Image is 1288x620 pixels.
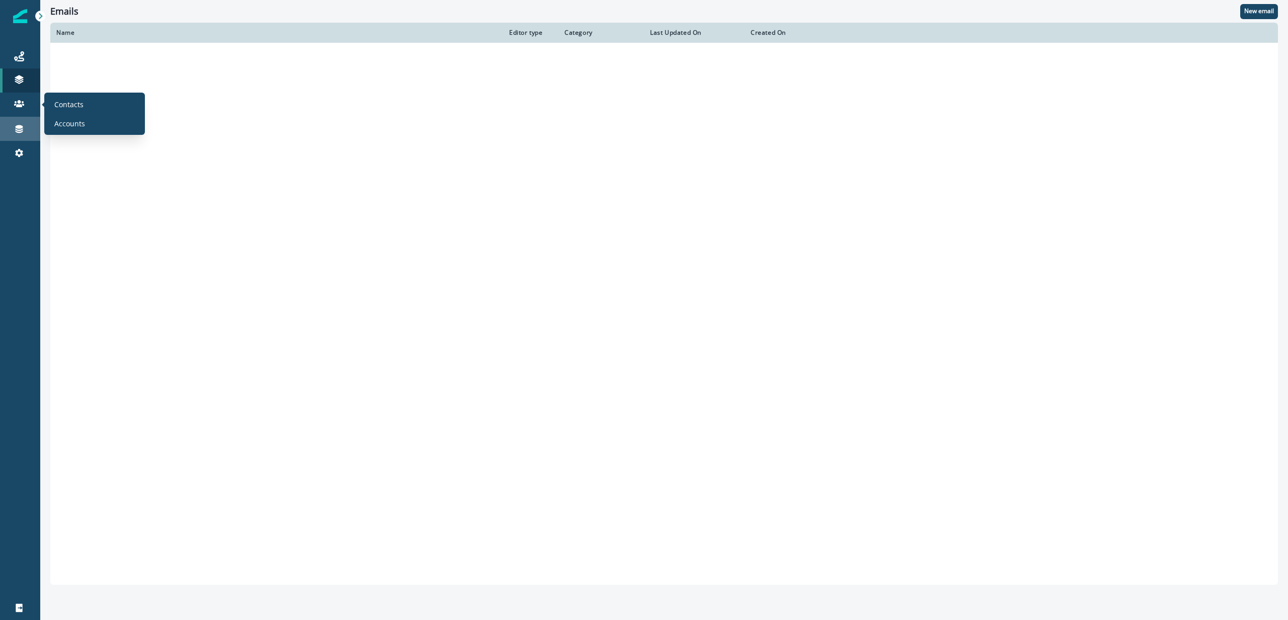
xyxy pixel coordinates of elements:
button: New email [1240,4,1278,19]
div: Created On [751,29,839,37]
a: Contacts [48,97,141,112]
div: Category [565,29,638,37]
div: Editor type [509,29,552,37]
img: Inflection [13,9,27,23]
div: Last Updated On [650,29,739,37]
h1: Emails [50,6,78,17]
p: New email [1244,8,1274,15]
p: Accounts [54,118,85,129]
p: Contacts [54,99,84,110]
a: Accounts [48,116,141,131]
div: Name [56,29,497,37]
